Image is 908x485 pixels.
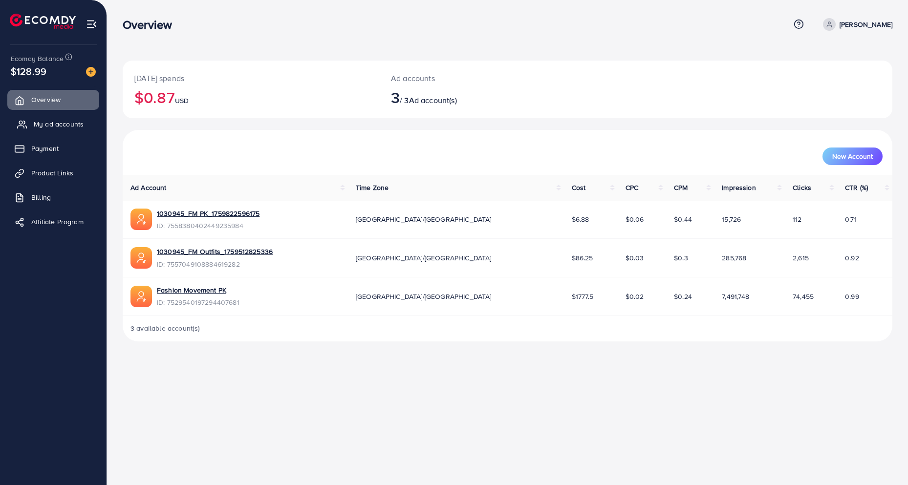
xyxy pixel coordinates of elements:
[31,168,73,178] span: Product Links
[130,247,152,269] img: ic-ads-acc.e4c84228.svg
[722,253,746,263] span: 285,768
[722,214,741,224] span: 15,726
[31,192,51,202] span: Billing
[157,247,273,256] a: 1030945_FM Outfits_1759512825336
[31,95,61,105] span: Overview
[822,148,883,165] button: New Account
[674,292,692,301] span: $0.24
[572,214,589,224] span: $6.88
[130,209,152,230] img: ic-ads-acc.e4c84228.svg
[840,19,892,30] p: [PERSON_NAME]
[157,259,273,269] span: ID: 7557049108884619282
[7,163,99,183] a: Product Links
[31,217,84,227] span: Affiliate Program
[572,183,586,192] span: Cost
[157,285,226,295] a: Fashion Movement PK
[409,95,457,105] span: Ad account(s)
[7,139,99,158] a: Payment
[7,114,99,134] a: My ad accounts
[626,253,644,263] span: $0.03
[157,297,239,307] span: ID: 7529540197294407681
[11,54,64,63] span: Ecomdy Balance
[86,67,96,77] img: image
[175,96,189,105] span: USD
[832,153,873,160] span: New Account
[34,119,84,129] span: My ad accounts
[391,72,560,84] p: Ad accounts
[356,253,492,263] span: [GEOGRAPHIC_DATA]/[GEOGRAPHIC_DATA]
[356,214,492,224] span: [GEOGRAPHIC_DATA]/[GEOGRAPHIC_DATA]
[626,214,644,224] span: $0.06
[793,183,811,192] span: Clicks
[11,64,46,78] span: $128.99
[819,18,892,31] a: [PERSON_NAME]
[391,86,400,108] span: 3
[845,253,859,263] span: 0.92
[845,183,868,192] span: CTR (%)
[845,292,859,301] span: 0.99
[356,183,389,192] span: Time Zone
[674,253,688,263] span: $0.3
[86,19,97,30] img: menu
[391,88,560,106] h2: / 3
[130,183,167,192] span: Ad Account
[130,286,152,307] img: ic-ads-acc.e4c84228.svg
[722,183,756,192] span: Impression
[722,292,749,301] span: 7,491,748
[31,144,59,153] span: Payment
[626,183,638,192] span: CPC
[626,292,644,301] span: $0.02
[356,292,492,301] span: [GEOGRAPHIC_DATA]/[GEOGRAPHIC_DATA]
[10,14,76,29] img: logo
[845,214,857,224] span: 0.71
[674,183,688,192] span: CPM
[572,253,593,263] span: $86.25
[123,18,180,32] h3: Overview
[134,88,368,106] h2: $0.87
[793,292,814,301] span: 74,455
[793,214,801,224] span: 112
[674,214,692,224] span: $0.44
[7,188,99,207] a: Billing
[130,323,200,333] span: 3 available account(s)
[157,221,259,231] span: ID: 7558380402449235984
[157,209,259,218] a: 1030945_FM PK_1759822596175
[7,212,99,232] a: Affiliate Program
[793,253,809,263] span: 2,615
[7,90,99,109] a: Overview
[572,292,594,301] span: $1777.5
[134,72,368,84] p: [DATE] spends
